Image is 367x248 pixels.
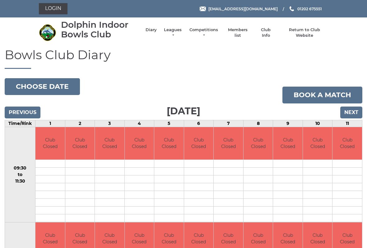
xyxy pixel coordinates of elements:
td: Club Closed [35,127,65,160]
a: Members list [225,27,250,38]
a: Login [39,3,67,14]
td: 2 [65,120,95,127]
td: 5 [154,120,184,127]
a: Book a match [282,87,362,103]
td: 4 [124,120,154,127]
a: Competitions [189,27,219,38]
h1: Bowls Club Diary [5,48,362,69]
td: 1 [35,120,65,127]
td: Club Closed [184,127,214,160]
td: Time/Rink [5,120,35,127]
td: 10 [303,120,332,127]
a: Diary [146,27,157,33]
input: Next [340,107,362,118]
td: Club Closed [244,127,273,160]
td: 9 [273,120,303,127]
td: Club Closed [65,127,95,160]
td: Club Closed [214,127,243,160]
a: Club Info [257,27,275,38]
td: 8 [243,120,273,127]
button: Choose date [5,78,80,95]
img: Dolphin Indoor Bowls Club [39,24,56,41]
td: Club Closed [303,127,332,160]
div: Dolphin Indoor Bowls Club [61,20,139,39]
td: Club Closed [154,127,184,160]
a: Phone us 01202 675551 [289,6,322,12]
td: 09:30 to 11:30 [5,127,35,222]
td: 3 [95,120,125,127]
img: Email [200,7,206,11]
input: Previous [5,107,40,118]
td: 7 [214,120,244,127]
a: Return to Club Website [281,27,328,38]
a: Email [EMAIL_ADDRESS][DOMAIN_NAME] [200,6,278,12]
img: Phone us [290,6,294,11]
td: 11 [332,120,362,127]
span: 01202 675551 [297,6,322,11]
td: Club Closed [332,127,362,160]
a: Leagues [163,27,183,38]
td: 6 [184,120,214,127]
td: Club Closed [95,127,124,160]
td: Club Closed [125,127,154,160]
span: [EMAIL_ADDRESS][DOMAIN_NAME] [208,6,278,11]
td: Club Closed [273,127,303,160]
